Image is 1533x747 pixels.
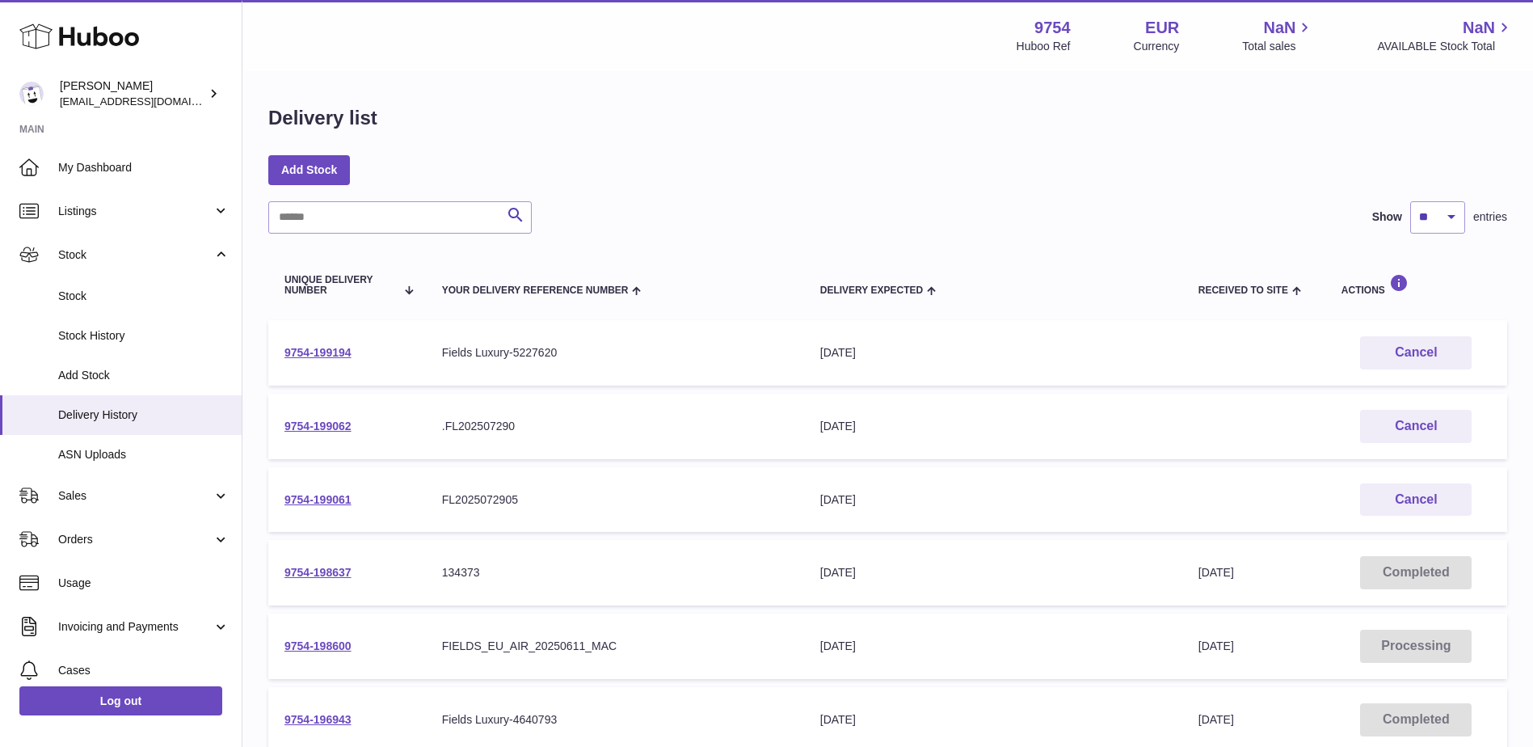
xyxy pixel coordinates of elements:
[58,532,213,547] span: Orders
[1198,639,1234,652] span: [DATE]
[19,82,44,106] img: internalAdmin-9754@internal.huboo.com
[442,492,788,508] div: FL2025072905
[284,639,352,652] a: 9754-198600
[268,155,350,184] a: Add Stock
[284,346,352,359] a: 9754-199194
[58,247,213,263] span: Stock
[442,345,788,361] div: Fields Luxury-5227620
[1463,17,1495,39] span: NaN
[442,565,788,580] div: 134373
[1198,285,1288,296] span: Received to Site
[820,285,923,296] span: Delivery Expected
[284,566,352,579] a: 9754-198637
[820,345,1166,361] div: [DATE]
[1242,17,1314,54] a: NaN Total sales
[820,565,1166,580] div: [DATE]
[58,289,230,304] span: Stock
[442,712,788,728] div: Fields Luxury-4640793
[284,713,352,726] a: 9754-196943
[1242,39,1314,54] span: Total sales
[820,492,1166,508] div: [DATE]
[58,204,213,219] span: Listings
[1360,410,1472,443] button: Cancel
[1134,39,1180,54] div: Currency
[1360,336,1472,369] button: Cancel
[284,420,352,433] a: 9754-199062
[58,488,213,504] span: Sales
[1372,209,1402,225] label: Show
[58,576,230,591] span: Usage
[58,663,230,678] span: Cases
[1198,713,1234,726] span: [DATE]
[60,78,205,109] div: [PERSON_NAME]
[442,419,788,434] div: .FL202507290
[1473,209,1507,225] span: entries
[58,407,230,423] span: Delivery History
[284,275,395,296] span: Unique Delivery Number
[1377,39,1514,54] span: AVAILABLE Stock Total
[1263,17,1295,39] span: NaN
[58,619,213,635] span: Invoicing and Payments
[58,328,230,344] span: Stock History
[58,160,230,175] span: My Dashboard
[19,686,222,715] a: Log out
[820,419,1166,434] div: [DATE]
[284,493,352,506] a: 9754-199061
[442,639,788,654] div: FIELDS_EU_AIR_20250611_MAC
[1360,483,1472,517] button: Cancel
[268,105,377,131] h1: Delivery list
[1034,17,1071,39] strong: 9754
[58,368,230,383] span: Add Stock
[1341,274,1491,296] div: Actions
[1198,566,1234,579] span: [DATE]
[820,712,1166,728] div: [DATE]
[442,285,629,296] span: Your Delivery Reference Number
[820,639,1166,654] div: [DATE]
[1017,39,1071,54] div: Huboo Ref
[60,95,238,108] span: [EMAIL_ADDRESS][DOMAIN_NAME]
[1145,17,1179,39] strong: EUR
[1377,17,1514,54] a: NaN AVAILABLE Stock Total
[58,447,230,462] span: ASN Uploads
